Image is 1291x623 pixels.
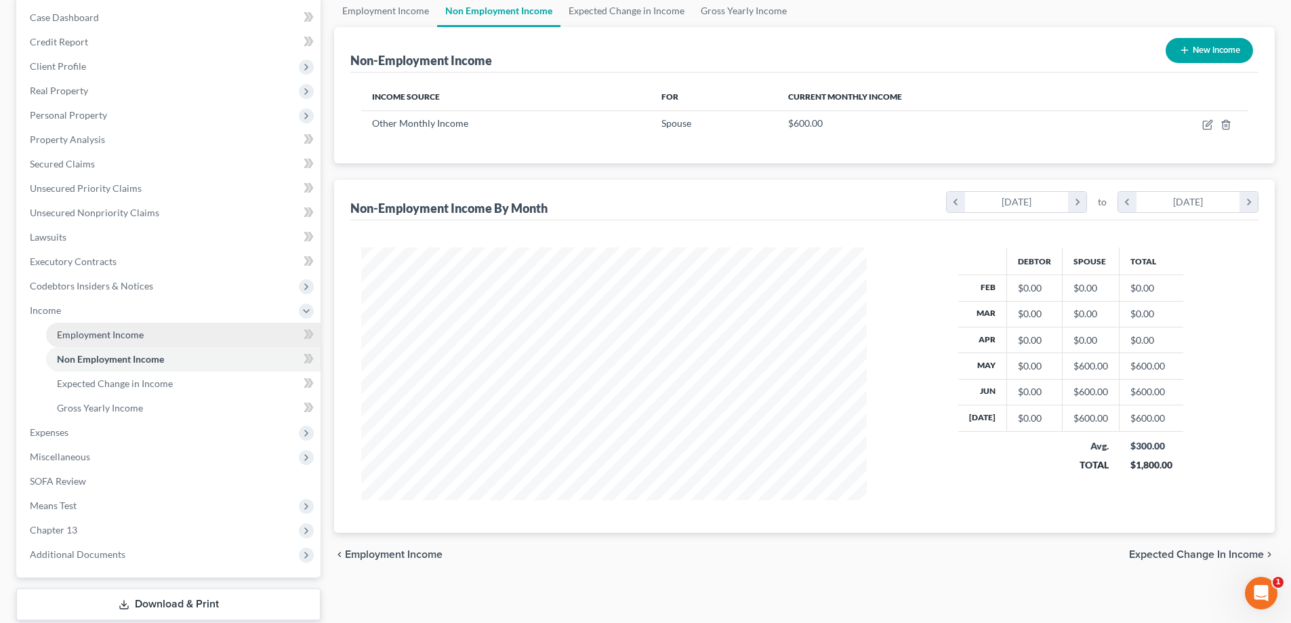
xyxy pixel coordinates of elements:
[30,280,153,292] span: Codebtors Insiders & Notices
[958,327,1007,353] th: Apr
[947,192,965,212] i: chevron_left
[1073,385,1108,399] div: $600.00
[958,301,1007,327] th: Mar
[788,117,823,129] span: $600.00
[30,500,77,511] span: Means Test
[1120,275,1183,301] td: $0.00
[30,451,90,462] span: Miscellaneous
[334,549,345,560] i: chevron_left
[46,371,321,396] a: Expected Change in Income
[350,200,548,216] div: Non-Employment Income By Month
[1120,247,1183,275] th: Total
[345,549,443,560] span: Employment Income
[46,323,321,347] a: Employment Income
[19,152,321,176] a: Secured Claims
[30,158,95,169] span: Secured Claims
[46,347,321,371] a: Non Employment Income
[30,60,86,72] span: Client Profile
[30,426,68,438] span: Expenses
[19,127,321,152] a: Property Analysis
[57,402,143,414] span: Gross Yearly Income
[1073,334,1108,347] div: $0.00
[1063,247,1120,275] th: Spouse
[30,524,77,536] span: Chapter 13
[1120,379,1183,405] td: $600.00
[30,256,117,267] span: Executory Contracts
[1018,359,1051,373] div: $0.00
[1018,385,1051,399] div: $0.00
[788,92,902,102] span: Current Monthly Income
[57,353,164,365] span: Non Employment Income
[19,30,321,54] a: Credit Report
[1166,38,1253,63] button: New Income
[1118,192,1136,212] i: chevron_left
[30,182,142,194] span: Unsecured Priority Claims
[1120,327,1183,353] td: $0.00
[334,549,443,560] button: chevron_left Employment Income
[30,134,105,145] span: Property Analysis
[1073,307,1108,321] div: $0.00
[19,225,321,249] a: Lawsuits
[372,92,440,102] span: Income Source
[19,201,321,225] a: Unsecured Nonpriority Claims
[1018,334,1051,347] div: $0.00
[16,588,321,620] a: Download & Print
[1007,247,1063,275] th: Debtor
[1129,549,1264,560] span: Expected Change in Income
[19,5,321,30] a: Case Dashboard
[661,92,678,102] span: For
[57,378,173,389] span: Expected Change in Income
[57,329,144,340] span: Employment Income
[1120,405,1183,431] td: $600.00
[1130,458,1172,472] div: $1,800.00
[46,396,321,420] a: Gross Yearly Income
[958,379,1007,405] th: Jun
[958,405,1007,431] th: [DATE]
[19,469,321,494] a: SOFA Review
[30,304,61,316] span: Income
[30,109,107,121] span: Personal Property
[19,176,321,201] a: Unsecured Priority Claims
[661,117,691,129] span: Spouse
[1073,281,1108,295] div: $0.00
[1264,549,1275,560] i: chevron_right
[1120,301,1183,327] td: $0.00
[965,192,1069,212] div: [DATE]
[1245,577,1277,609] iframe: Intercom live chat
[372,117,468,129] span: Other Monthly Income
[1130,439,1172,453] div: $300.00
[1129,549,1275,560] button: Expected Change in Income chevron_right
[350,52,492,68] div: Non-Employment Income
[1098,195,1107,209] span: to
[1136,192,1240,212] div: [DATE]
[1273,577,1284,588] span: 1
[1073,411,1108,425] div: $600.00
[19,249,321,274] a: Executory Contracts
[30,475,86,487] span: SOFA Review
[1073,439,1109,453] div: Avg.
[1239,192,1258,212] i: chevron_right
[30,36,88,47] span: Credit Report
[1068,192,1086,212] i: chevron_right
[30,207,159,218] span: Unsecured Nonpriority Claims
[958,275,1007,301] th: Feb
[1073,458,1109,472] div: TOTAL
[30,12,99,23] span: Case Dashboard
[1018,281,1051,295] div: $0.00
[1120,353,1183,379] td: $600.00
[1073,359,1108,373] div: $600.00
[1018,411,1051,425] div: $0.00
[1018,307,1051,321] div: $0.00
[958,353,1007,379] th: May
[30,85,88,96] span: Real Property
[30,548,125,560] span: Additional Documents
[30,231,66,243] span: Lawsuits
